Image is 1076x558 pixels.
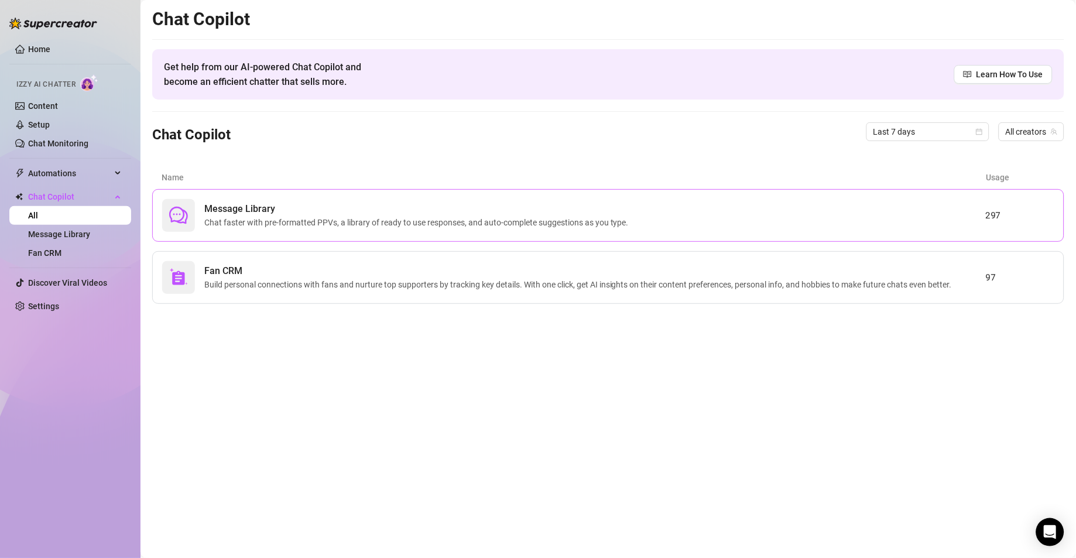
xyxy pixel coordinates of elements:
[152,8,1064,30] h2: Chat Copilot
[164,60,389,89] span: Get help from our AI-powered Chat Copilot and become an efficient chatter that sells more.
[1006,123,1057,141] span: All creators
[986,208,1054,222] article: 297
[986,171,1055,184] article: Usage
[162,171,986,184] article: Name
[28,302,59,311] a: Settings
[169,206,188,225] span: comment
[15,193,23,201] img: Chat Copilot
[204,264,957,278] span: Fan CRM
[16,79,76,90] span: Izzy AI Chatter
[28,120,50,129] a: Setup
[28,187,111,206] span: Chat Copilot
[964,70,972,78] span: read
[954,65,1053,84] a: Learn How To Use
[873,123,982,141] span: Last 7 days
[15,169,25,178] span: thunderbolt
[28,101,58,111] a: Content
[28,248,61,258] a: Fan CRM
[80,74,98,91] img: AI Chatter
[976,68,1043,81] span: Learn How To Use
[169,268,188,287] img: svg%3e
[976,128,983,135] span: calendar
[204,216,633,229] span: Chat faster with pre-formatted PPVs, a library of ready to use responses, and auto-complete sugge...
[28,278,107,287] a: Discover Viral Videos
[204,202,633,216] span: Message Library
[28,230,90,239] a: Message Library
[28,164,111,183] span: Automations
[1051,128,1058,135] span: team
[9,18,97,29] img: logo-BBDzfeDw.svg
[28,139,88,148] a: Chat Monitoring
[28,44,50,54] a: Home
[1036,518,1064,546] div: Open Intercom Messenger
[204,278,957,291] span: Build personal connections with fans and nurture top supporters by tracking key details. With one...
[986,271,1054,285] article: 97
[28,211,38,220] a: All
[152,126,231,145] h3: Chat Copilot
